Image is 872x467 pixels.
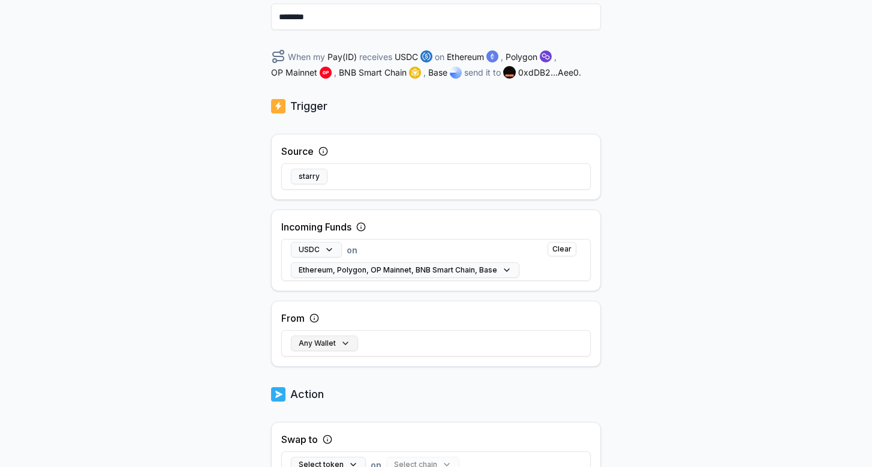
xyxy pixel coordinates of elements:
[420,50,432,62] img: logo
[486,50,498,62] img: logo
[271,386,285,403] img: logo
[290,386,324,403] p: Action
[281,432,318,447] label: Swap to
[281,144,314,158] label: Source
[540,50,552,62] img: logo
[447,50,484,63] span: Ethereum
[409,67,421,79] img: logo
[320,67,332,79] img: logo
[290,98,327,115] p: Trigger
[281,311,305,325] label: From
[271,66,317,79] span: OP Mainnet
[506,50,537,63] span: Polygon
[428,66,447,79] span: Base
[548,242,576,256] button: Clear
[423,66,426,79] span: ,
[395,50,418,63] span: USDC
[327,50,357,63] span: Pay(ID)
[291,242,342,258] button: USDC
[291,336,358,351] button: Any Wallet
[281,220,351,234] label: Incoming Funds
[291,262,519,278] button: Ethereum, Polygon, OP Mainnet, BNB Smart Chain, Base
[271,98,285,115] img: logo
[347,244,357,256] span: on
[339,66,407,79] span: BNB Smart Chain
[501,50,503,63] span: ,
[291,169,327,184] button: starry
[450,67,462,79] img: logo
[271,49,601,79] div: When my receives on send it to
[334,66,336,79] span: ,
[554,50,557,63] span: ,
[518,66,581,79] span: 0xdDB2...Aee0 .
